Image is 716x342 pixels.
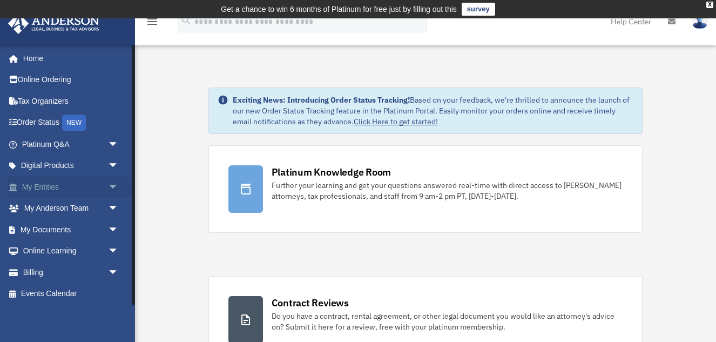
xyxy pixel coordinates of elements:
span: arrow_drop_down [108,176,130,198]
div: Get a chance to win 6 months of Platinum for free just by filling out this [221,3,457,16]
span: arrow_drop_down [108,261,130,284]
i: menu [146,15,159,28]
a: Online Ordering [8,69,135,91]
strong: Exciting News: Introducing Order Status Tracking! [233,95,410,105]
span: arrow_drop_down [108,198,130,220]
a: Home [8,48,130,69]
span: arrow_drop_down [108,219,130,241]
a: Platinum Q&Aarrow_drop_down [8,133,135,155]
div: Based on your feedback, we're thrilled to announce the launch of our new Order Status Tracking fe... [233,95,634,127]
span: arrow_drop_down [108,240,130,263]
div: NEW [62,115,86,131]
a: My Anderson Teamarrow_drop_down [8,198,135,219]
span: arrow_drop_down [108,155,130,177]
span: arrow_drop_down [108,133,130,156]
a: menu [146,19,159,28]
i: search [180,15,192,26]
div: close [706,2,713,8]
a: Tax Organizers [8,90,135,112]
div: Do you have a contract, rental agreement, or other legal document you would like an attorney's ad... [272,311,623,332]
a: Digital Productsarrow_drop_down [8,155,135,177]
div: Contract Reviews [272,296,349,310]
a: My Entitiesarrow_drop_down [8,176,135,198]
a: Online Learningarrow_drop_down [8,240,135,262]
a: Click Here to get started! [354,117,438,126]
a: Events Calendar [8,283,135,305]
a: Billingarrow_drop_down [8,261,135,283]
div: Platinum Knowledge Room [272,165,391,179]
a: My Documentsarrow_drop_down [8,219,135,240]
a: survey [462,3,495,16]
img: Anderson Advisors Platinum Portal [5,13,103,34]
img: User Pic [692,14,708,29]
a: Order StatusNEW [8,112,135,134]
a: Platinum Knowledge Room Further your learning and get your questions answered real-time with dire... [208,145,643,233]
div: Further your learning and get your questions answered real-time with direct access to [PERSON_NAM... [272,180,623,202]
